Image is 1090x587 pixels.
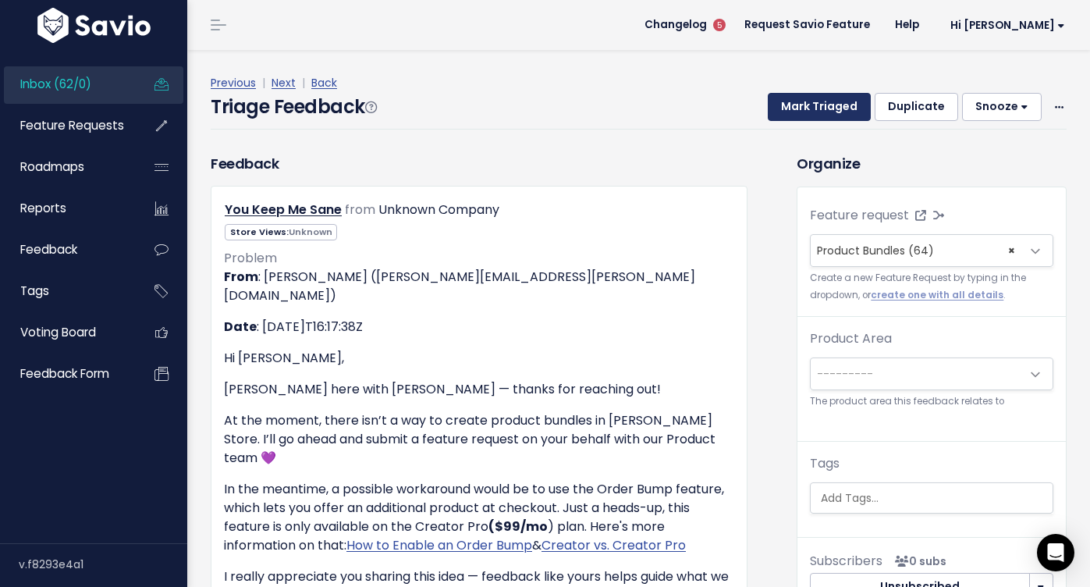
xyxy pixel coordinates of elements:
[311,75,337,91] a: Back
[889,553,946,569] span: <p><strong>Subscribers</strong><br><br> No subscribers yet<br> </p>
[259,75,268,91] span: |
[20,324,96,340] span: Voting Board
[768,93,871,121] button: Mark Triaged
[882,13,932,37] a: Help
[817,243,934,258] span: Product Bundles (64)
[950,20,1065,31] span: Hi [PERSON_NAME]
[224,349,734,368] p: Hi [PERSON_NAME],
[19,544,187,585] div: v.f8293e4a1
[20,365,109,382] span: Feedback form
[4,232,130,268] a: Feedback
[797,153,1067,174] h3: Organize
[20,200,66,216] span: Reports
[20,241,77,258] span: Feedback
[378,199,499,222] div: Unknown Company
[224,318,734,336] p: : [DATE]T16:17:38Z
[644,20,707,30] span: Changelog
[817,366,873,382] span: ---------
[211,153,279,174] h3: Feedback
[541,536,686,554] a: Creator vs. Creator Pro
[211,75,256,91] a: Previous
[932,13,1078,37] a: Hi [PERSON_NAME]
[20,158,84,175] span: Roadmaps
[345,201,375,219] span: from
[4,108,130,144] a: Feature Requests
[272,75,296,91] a: Next
[875,93,958,121] button: Duplicate
[4,356,130,392] a: Feedback form
[20,283,49,299] span: Tags
[810,393,1053,410] small: The product area this feedback relates to
[224,380,734,399] p: [PERSON_NAME] here with [PERSON_NAME] — thanks for reaching out!
[810,270,1053,304] small: Create a new Feature Request by typing in the dropdown, or .
[810,206,909,225] label: Feature request
[488,518,548,535] strong: ($99/mo
[732,13,882,37] a: Request Savio Feature
[225,224,337,240] span: Store Views:
[1037,534,1074,571] div: Open Intercom Messenger
[20,117,124,133] span: Feature Requests
[20,76,91,92] span: Inbox (62/0)
[810,552,882,570] span: Subscribers
[224,411,734,468] p: At the moment, there isn’t a way to create product bundles in [PERSON_NAME] Store. I’ll go ahead ...
[299,75,308,91] span: |
[815,490,1056,507] input: Add Tags...
[224,268,258,286] strong: From
[224,480,734,555] p: In the meantime, a possible workaround would be to use the Order Bump feature, which lets you off...
[346,536,532,554] a: How to Enable an Order Bump
[224,249,277,267] span: Problem
[1008,235,1015,266] span: ×
[289,226,332,238] span: Unknown
[810,329,892,348] label: Product Area
[4,315,130,350] a: Voting Board
[810,454,840,473] label: Tags
[871,289,1003,301] a: create one with all details
[4,273,130,309] a: Tags
[224,268,734,305] p: : [PERSON_NAME] ([PERSON_NAME][EMAIL_ADDRESS][PERSON_NAME][DOMAIN_NAME])
[225,201,342,219] a: You Keep Me Sane
[211,93,376,121] h4: Triage Feedback
[34,8,154,43] img: logo-white.9d6f32f41409.svg
[224,318,257,336] strong: Date
[713,19,726,31] span: 5
[4,149,130,185] a: Roadmaps
[962,93,1042,121] button: Snooze
[4,66,130,102] a: Inbox (62/0)
[4,190,130,226] a: Reports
